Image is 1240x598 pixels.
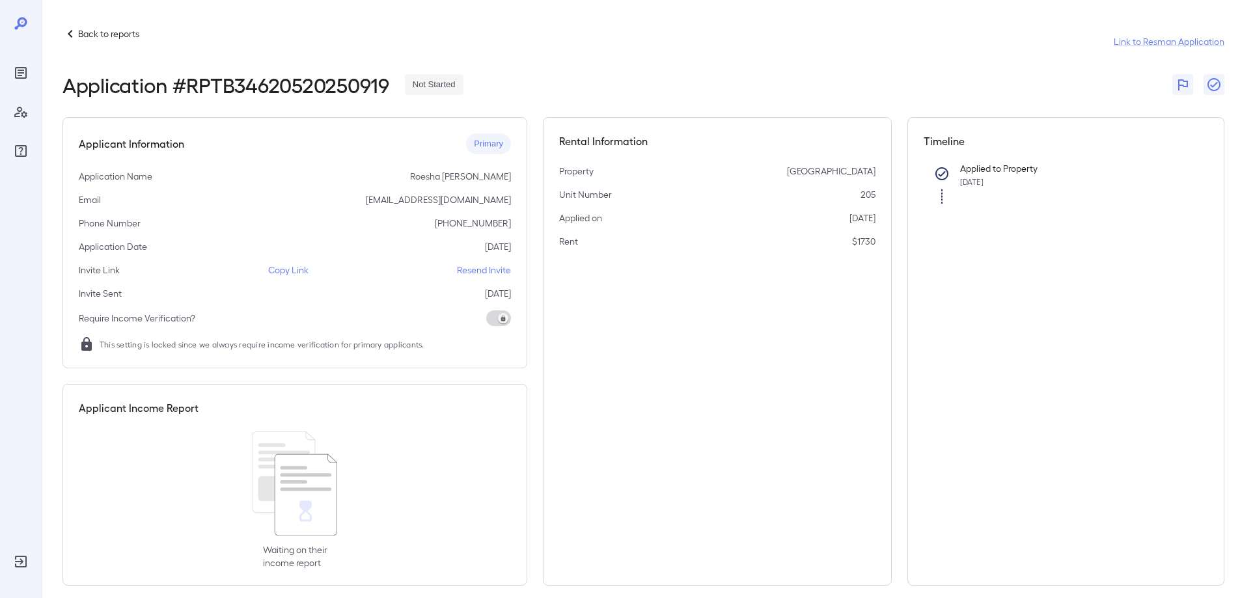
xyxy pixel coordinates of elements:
p: Back to reports [78,27,139,40]
p: [EMAIL_ADDRESS][DOMAIN_NAME] [366,193,511,206]
p: Resend Invite [457,264,511,277]
span: This setting is locked since we always require income verification for primary applicants. [100,338,424,351]
p: Invite Link [79,264,120,277]
h2: Application # RPTB34620520250919 [62,73,389,96]
p: Application Name [79,170,152,183]
p: [DATE] [849,211,875,224]
div: Log Out [10,551,31,572]
h5: Applicant Information [79,136,184,152]
p: 205 [861,188,875,201]
p: Applied on [559,211,602,224]
p: Require Income Verification? [79,312,195,325]
button: Flag Report [1172,74,1193,95]
button: Close Report [1204,74,1224,95]
p: Application Date [79,240,147,253]
p: [DATE] [485,287,511,300]
div: Manage Users [10,102,31,122]
h5: Applicant Income Report [79,400,199,416]
span: Primary [466,138,511,150]
h5: Timeline [924,133,1209,149]
p: Waiting on their income report [263,543,327,569]
div: Reports [10,62,31,83]
p: [DATE] [485,240,511,253]
p: $1730 [852,235,875,248]
p: Copy Link [268,264,309,277]
a: Link to Resman Application [1114,35,1224,48]
p: Invite Sent [79,287,122,300]
span: [DATE] [960,177,984,186]
p: [GEOGRAPHIC_DATA] [787,165,875,178]
p: Email [79,193,101,206]
p: Phone Number [79,217,141,230]
div: FAQ [10,141,31,161]
p: Roesha [PERSON_NAME] [410,170,511,183]
p: Unit Number [559,188,612,201]
p: Property [559,165,594,178]
h5: Rental Information [559,133,875,149]
p: Applied to Property [960,162,1188,175]
span: Not Started [405,79,463,91]
p: Rent [559,235,578,248]
p: [PHONE_NUMBER] [435,217,511,230]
